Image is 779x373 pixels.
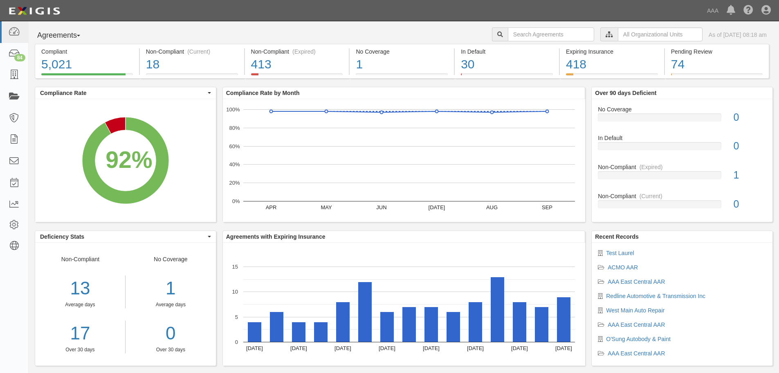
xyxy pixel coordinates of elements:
[595,233,639,240] b: Recent Records
[146,56,238,73] div: 18
[592,192,772,200] div: Non-Compliant
[665,73,769,80] a: Pending Review74
[321,204,332,210] text: MAY
[146,47,238,56] div: Non-Compliant (Current)
[606,336,671,342] a: O'Sung Autobody & Paint
[379,345,395,351] text: [DATE]
[508,27,594,41] input: Search Agreements
[132,276,210,301] div: 1
[251,56,343,73] div: 413
[235,314,238,320] text: 5
[140,73,244,80] a: Non-Compliant(Current)18
[229,143,240,149] text: 60%
[608,278,665,285] a: AAA East Central AAR
[35,73,139,80] a: Compliant5,021
[40,233,206,241] span: Deficiency Stats
[35,276,125,301] div: 13
[592,163,772,171] div: Non-Compliant
[35,346,125,353] div: Over 30 days
[467,345,484,351] text: [DATE]
[226,90,300,96] b: Compliance Rate by Month
[461,47,553,56] div: In Default
[35,255,126,353] div: Non-Compliant
[35,87,216,99] button: Compliance Rate
[35,27,96,44] button: Agreements
[566,47,658,56] div: Expiring Insurance
[226,106,240,113] text: 100%
[727,168,772,183] div: 1
[423,345,440,351] text: [DATE]
[566,56,658,73] div: 418
[223,243,585,366] svg: A chart.
[350,73,454,80] a: No Coverage1
[223,99,585,222] svg: A chart.
[229,161,240,167] text: 40%
[428,204,445,210] text: [DATE]
[132,346,210,353] div: Over 30 days
[132,321,210,346] a: 0
[356,56,448,73] div: 1
[35,301,125,308] div: Average days
[606,250,634,256] a: Test Laurel
[608,350,665,357] a: AAA East Central AAR
[592,105,772,113] div: No Coverage
[106,143,152,177] div: 92%
[187,47,210,56] div: (Current)
[542,204,552,210] text: SEP
[35,99,216,222] svg: A chart.
[356,47,448,56] div: No Coverage
[606,293,705,299] a: Redline Automotive & Transmission Inc
[598,134,766,163] a: In Default0
[41,47,133,56] div: Compliant
[376,204,386,210] text: JUN
[14,54,25,61] div: 84
[232,289,238,295] text: 10
[229,125,240,131] text: 80%
[608,321,665,328] a: AAA East Central AAR
[265,204,276,210] text: APR
[461,56,553,73] div: 30
[334,345,351,351] text: [DATE]
[245,73,349,80] a: Non-Compliant(Expired)413
[598,105,766,134] a: No Coverage0
[598,163,766,192] a: Non-Compliant(Expired)1
[640,192,662,200] div: (Current)
[486,204,498,210] text: AUG
[555,345,572,351] text: [DATE]
[251,47,343,56] div: Non-Compliant (Expired)
[511,345,528,351] text: [DATE]
[727,110,772,125] div: 0
[703,2,723,19] a: AAA
[232,198,240,204] text: 0%
[606,307,665,314] a: West Main Auto Repair
[35,231,216,242] button: Deficiency Stats
[608,264,638,271] a: ACMO AAR
[743,6,753,16] i: Help Center - Complianz
[671,56,763,73] div: 74
[229,180,240,186] text: 20%
[595,90,656,96] b: Over 90 days Deficient
[292,47,316,56] div: (Expired)
[132,301,210,308] div: Average days
[35,321,125,346] a: 17
[126,255,216,353] div: No Coverage
[709,31,767,39] div: As of [DATE] 08:18 am
[671,47,763,56] div: Pending Review
[560,73,664,80] a: Expiring Insurance418
[618,27,703,41] input: All Organizational Units
[40,89,206,97] span: Compliance Rate
[6,4,63,18] img: logo-5460c22ac91f19d4615b14bd174203de0afe785f0fc80cf4dbbc73dc1793850b.png
[290,345,307,351] text: [DATE]
[598,192,766,215] a: Non-Compliant(Current)0
[246,345,263,351] text: [DATE]
[640,163,663,171] div: (Expired)
[41,56,133,73] div: 5,021
[455,73,559,80] a: In Default30
[235,339,238,345] text: 0
[226,233,326,240] b: Agreements with Expiring Insurance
